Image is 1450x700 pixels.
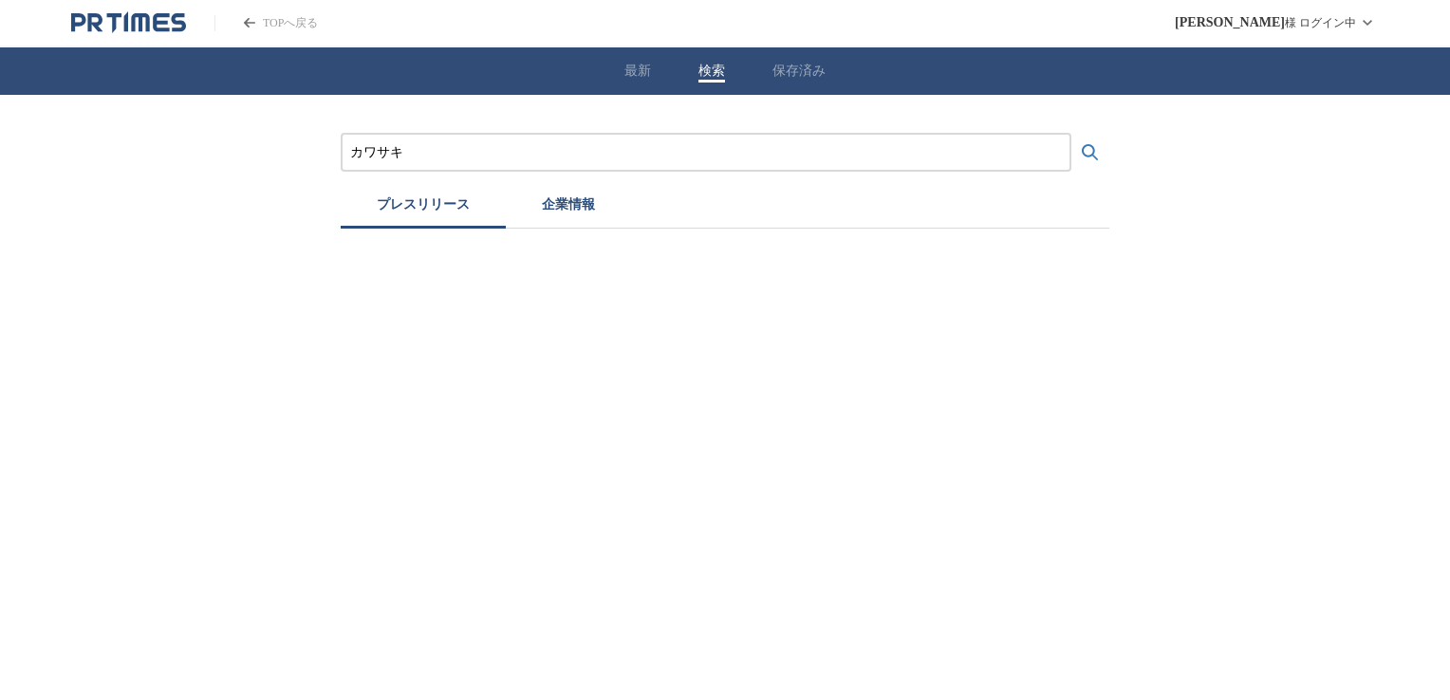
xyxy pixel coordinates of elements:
a: PR TIMESのトップページはこちら [214,15,318,31]
input: プレスリリースおよび企業を検索する [350,142,1062,163]
a: PR TIMESのトップページはこちら [71,11,186,34]
button: 検索 [698,63,725,80]
button: 保存済み [772,63,826,80]
button: 企業情報 [506,187,631,229]
button: 検索する [1071,134,1109,172]
button: 最新 [624,63,651,80]
button: プレスリリース [341,187,506,229]
span: [PERSON_NAME] [1175,15,1285,30]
